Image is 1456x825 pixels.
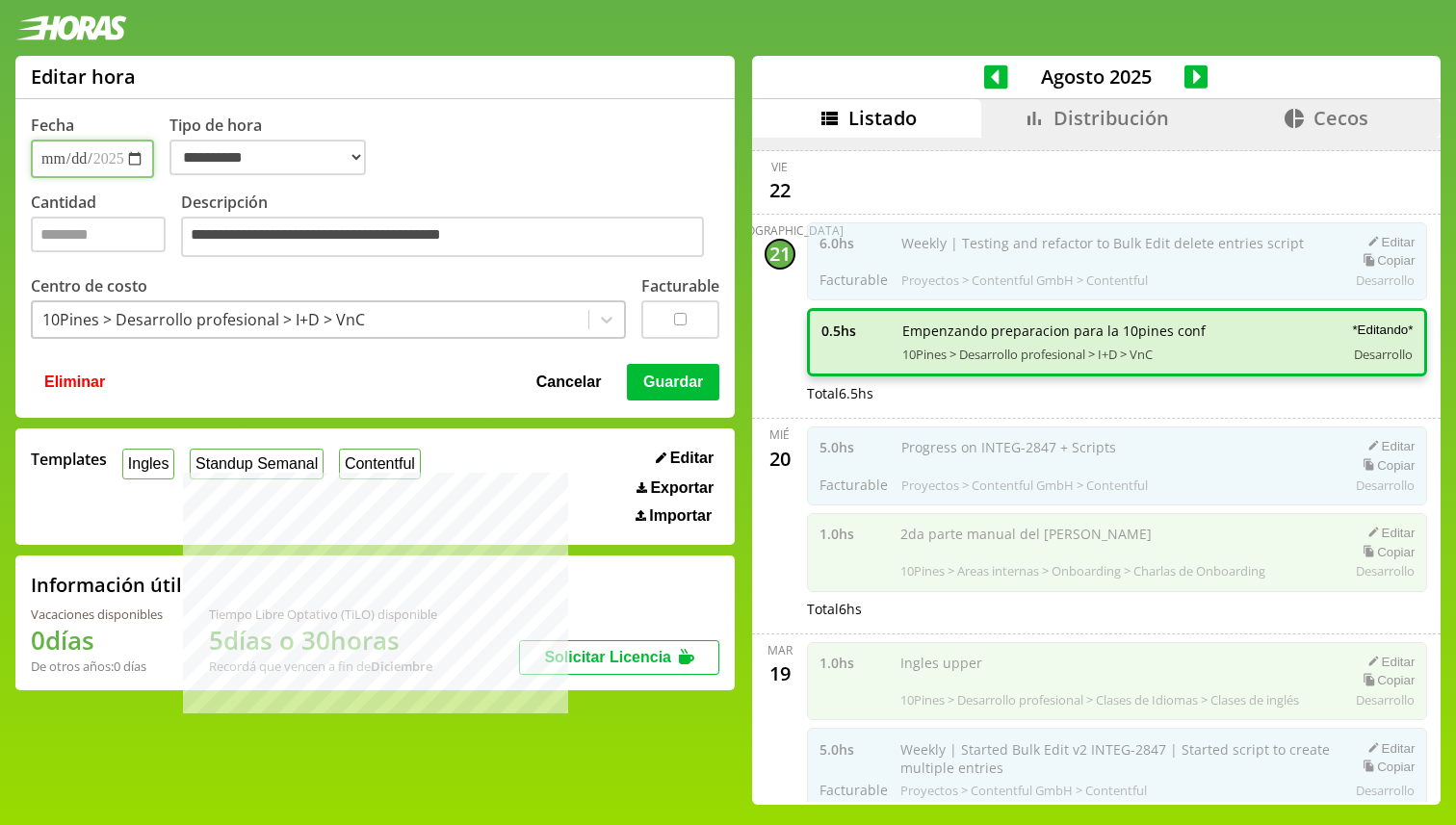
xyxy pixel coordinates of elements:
span: Listado [848,105,917,131]
button: Solicitar Licencia [519,640,719,675]
button: Cancelar [531,364,608,400]
span: Agosto 2025 [1008,64,1184,90]
div: Total 6.5 hs [807,384,1428,402]
span: Importar [649,507,712,525]
div: Vacaciones disponibles [31,606,163,623]
button: Standup Semanal [190,449,324,478]
div: Total 6 hs [807,600,1428,618]
button: Eliminar [39,364,111,400]
select: Tipo de hora [169,140,366,175]
span: Templates [31,449,107,470]
div: De otros años: 0 días [31,657,163,675]
label: Fecha [31,115,74,136]
input: Cantidad [31,217,166,252]
div: mié [769,426,790,443]
button: Exportar [631,478,719,498]
label: Centro de costo [31,275,147,296]
textarea: Descripción [181,217,704,257]
label: Descripción [181,192,719,262]
div: 10Pines > Desarrollo profesional > I+D > VnC [42,309,365,330]
span: Distribución [1053,105,1169,131]
h1: Editar hora [31,64,136,90]
div: Tiempo Libre Optativo (TiLO) disponible [209,606,437,623]
div: scrollable content [752,138,1441,802]
span: Solicitar Licencia [544,649,671,665]
button: Editar [650,449,719,468]
div: 19 [765,658,795,689]
h2: Información útil [31,572,182,598]
span: Editar [670,450,714,467]
b: Diciembre [371,657,432,675]
span: Exportar [650,479,714,497]
div: [DEMOGRAPHIC_DATA] [716,222,844,239]
button: Guardar [627,364,719,400]
button: Ingles [122,449,174,478]
label: Tipo de hora [169,115,381,178]
h1: 5 días o 30 horas [209,623,437,657]
div: 22 [765,175,795,206]
div: 21 [765,239,795,270]
label: Cantidad [31,192,181,262]
span: Cecos [1313,105,1368,131]
div: mar [767,642,793,658]
div: vie [771,159,788,175]
button: Contentful [339,449,421,478]
div: Recordá que vencen a fin de [209,657,437,675]
img: logotipo [15,15,127,40]
h1: 0 días [31,623,163,657]
div: 20 [765,443,795,474]
label: Facturable [641,275,719,296]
